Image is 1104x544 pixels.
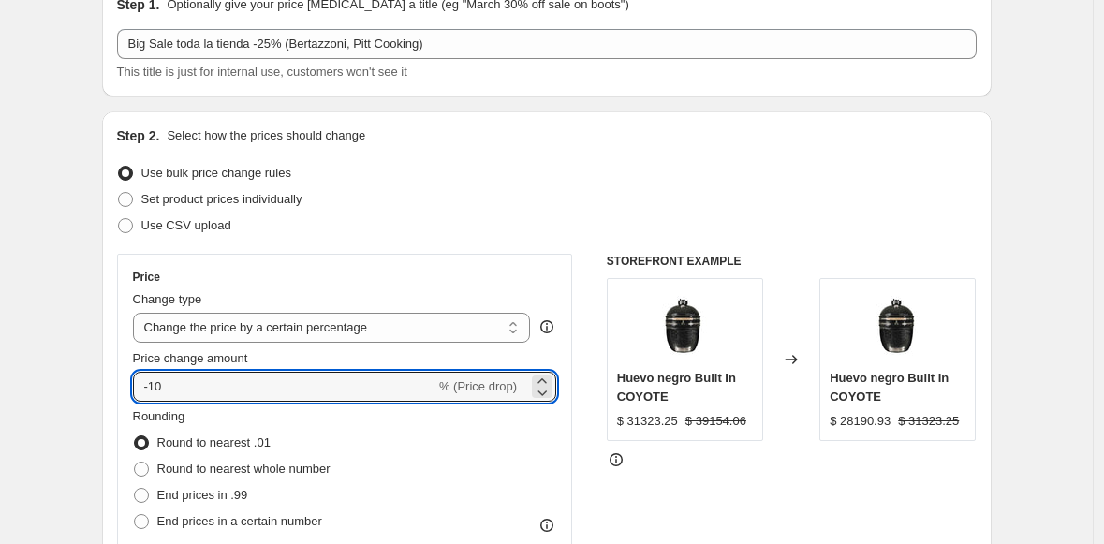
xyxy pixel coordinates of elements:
[141,192,302,206] span: Set product prices individually
[685,412,746,431] strike: $ 39154.06
[157,462,331,476] span: Round to nearest whole number
[157,435,271,449] span: Round to nearest .01
[141,166,291,180] span: Use bulk price change rules
[439,379,517,393] span: % (Price drop)
[141,218,231,232] span: Use CSV upload
[133,351,248,365] span: Price change amount
[167,126,365,145] p: Select how the prices should change
[898,412,959,431] strike: $ 31323.25
[133,372,435,402] input: -15
[537,317,556,336] div: help
[647,288,722,363] img: Copia_de_Plantilla_Producto_LIGHT_2.0_80x.jpg
[617,412,678,431] div: $ 31323.25
[133,292,202,306] span: Change type
[607,254,977,269] h6: STOREFRONT EXAMPLE
[117,126,160,145] h2: Step 2.
[133,270,160,285] h3: Price
[830,371,949,404] span: Huevo negro Built In COYOTE
[861,288,935,363] img: Copia_de_Plantilla_Producto_LIGHT_2.0_80x.jpg
[157,488,248,502] span: End prices in .99
[617,371,736,404] span: Huevo negro Built In COYOTE
[157,514,322,528] span: End prices in a certain number
[117,29,977,59] input: 30% off holiday sale
[117,65,407,79] span: This title is just for internal use, customers won't see it
[830,412,891,431] div: $ 28190.93
[133,409,185,423] span: Rounding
